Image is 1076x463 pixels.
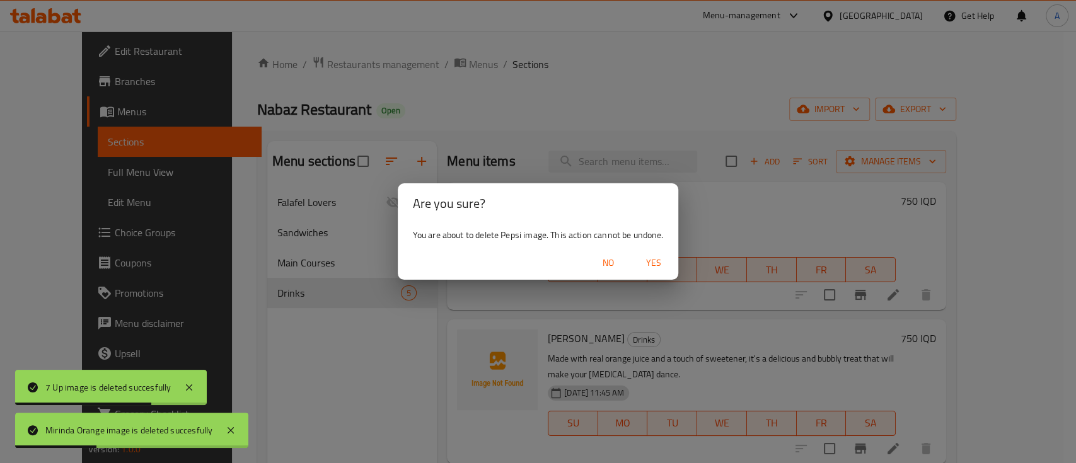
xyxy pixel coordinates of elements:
div: 7 Up image is deleted succesfully [45,380,171,394]
span: Yes [638,255,668,271]
span: No [593,255,623,271]
button: Yes [633,251,673,275]
h2: Are you sure? [413,193,664,214]
div: You are about to delete Pepsi image. This action cannot be undone. [398,224,679,246]
button: No [587,251,628,275]
div: Mirinda Orange image is deleted succesfully [45,423,213,437]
